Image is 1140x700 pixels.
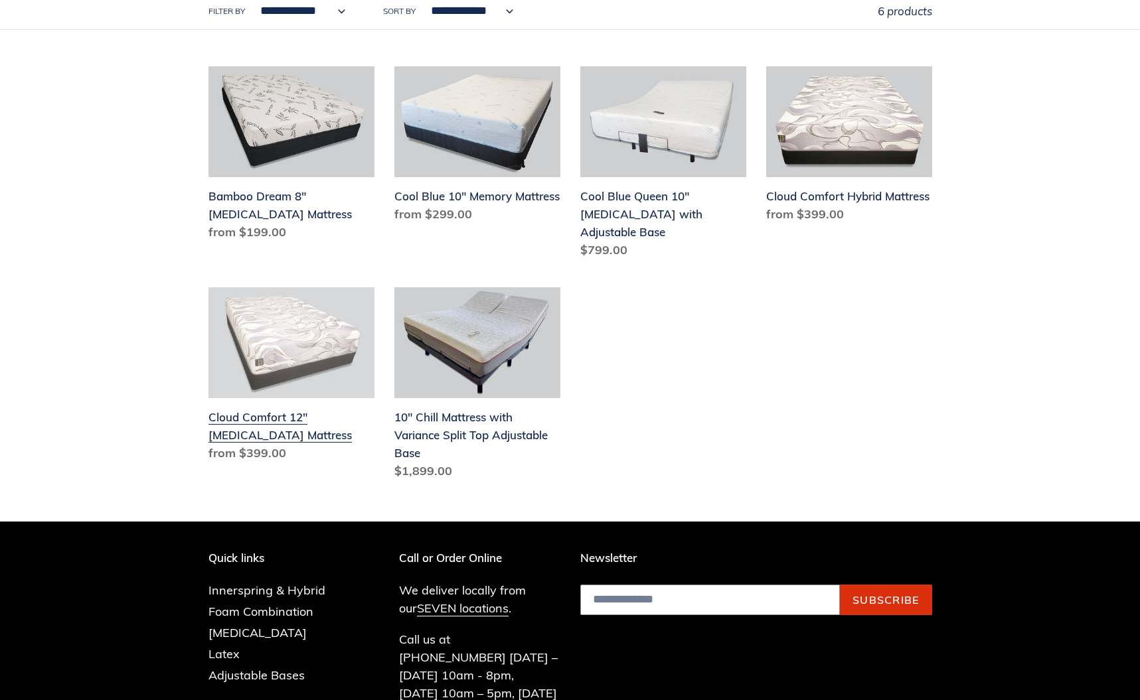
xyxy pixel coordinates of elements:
button: Subscribe [840,585,932,615]
a: Cool Blue 10" Memory Mattress [394,66,560,228]
a: Latex [208,646,240,662]
a: SEVEN locations [417,600,509,616]
a: Cloud Comfort Hybrid Mattress [766,66,932,228]
a: Innerspring & Hybrid [208,583,325,598]
a: Cloud Comfort 12" Memory Foam Mattress [208,287,374,467]
span: 6 products [878,4,932,18]
a: Foam Combination [208,604,313,619]
a: Adjustable Bases [208,667,305,683]
a: 10" Chill Mattress with Variance Split Top Adjustable Base [394,287,560,485]
a: Cool Blue Queen 10" Memory Foam with Adjustable Base [580,66,746,264]
span: Subscribe [853,593,920,606]
label: Sort by [383,5,416,17]
label: Filter by [208,5,245,17]
input: Email address [580,585,840,615]
p: We deliver locally from our . [399,581,560,617]
p: Quick links [208,551,345,565]
a: [MEDICAL_DATA] [208,625,307,640]
p: Newsletter [580,551,932,565]
p: Call or Order Online [399,551,560,565]
a: Bamboo Dream 8" Memory Foam Mattress [208,66,374,246]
